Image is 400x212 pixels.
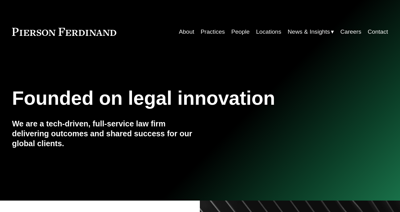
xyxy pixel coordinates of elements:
h4: We are a tech-driven, full-service law firm delivering outcomes and shared success for our global... [12,119,200,148]
span: News & Insights [288,27,330,37]
a: folder dropdown [288,26,334,38]
h1: Founded on legal innovation [12,87,325,109]
a: Careers [340,26,361,38]
a: People [231,26,250,38]
a: About [179,26,194,38]
a: Contact [368,26,388,38]
a: Locations [256,26,281,38]
a: Practices [201,26,225,38]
